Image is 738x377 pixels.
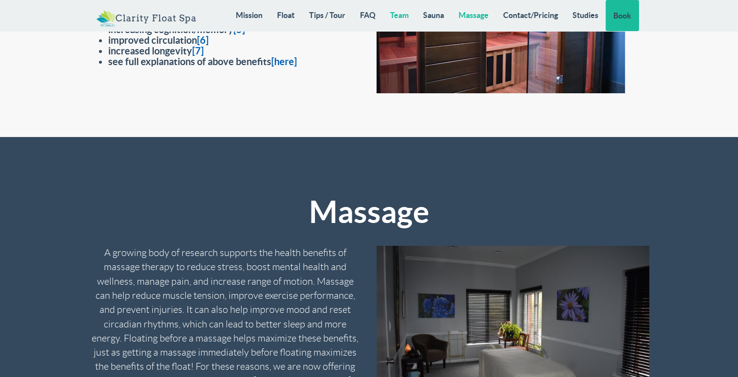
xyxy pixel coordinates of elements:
a: [6] [197,34,209,46]
li: improved circulation [108,35,362,46]
a: [here] [271,56,297,67]
a: [7] [192,45,204,56]
li: see full explanations of above benefits [108,56,362,67]
li: increased longevity [108,46,362,56]
h2: Massage [232,195,506,229]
